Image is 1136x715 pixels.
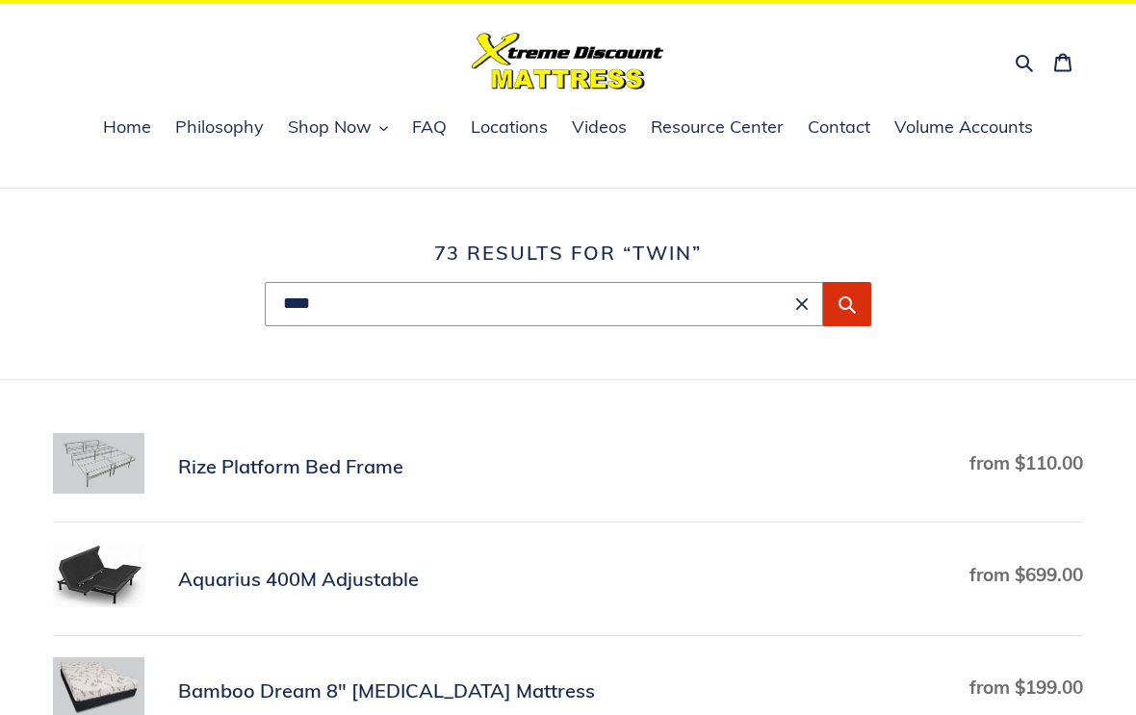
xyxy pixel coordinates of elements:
[472,33,664,89] img: Xtreme Discount Mattress
[823,282,871,326] button: Submit
[808,115,870,139] span: Contact
[461,114,557,142] a: Locations
[53,433,1083,501] a: Rize Platform Bed Frame
[894,115,1033,139] span: Volume Accounts
[175,115,264,139] span: Philosophy
[53,544,1083,614] a: Aquarius 400M Adjustable
[278,114,398,142] button: Shop Now
[641,114,793,142] a: Resource Center
[562,114,636,142] a: Videos
[412,115,447,139] span: FAQ
[93,114,161,142] a: Home
[288,115,372,139] span: Shop Now
[53,242,1083,265] h1: 73 results for “twin”
[798,114,880,142] a: Contact
[572,115,627,139] span: Videos
[885,114,1043,142] a: Volume Accounts
[166,114,273,142] a: Philosophy
[471,115,548,139] span: Locations
[103,115,151,139] span: Home
[790,293,813,316] button: Clear search term
[265,282,823,326] input: Search
[402,114,456,142] a: FAQ
[651,115,784,139] span: Resource Center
